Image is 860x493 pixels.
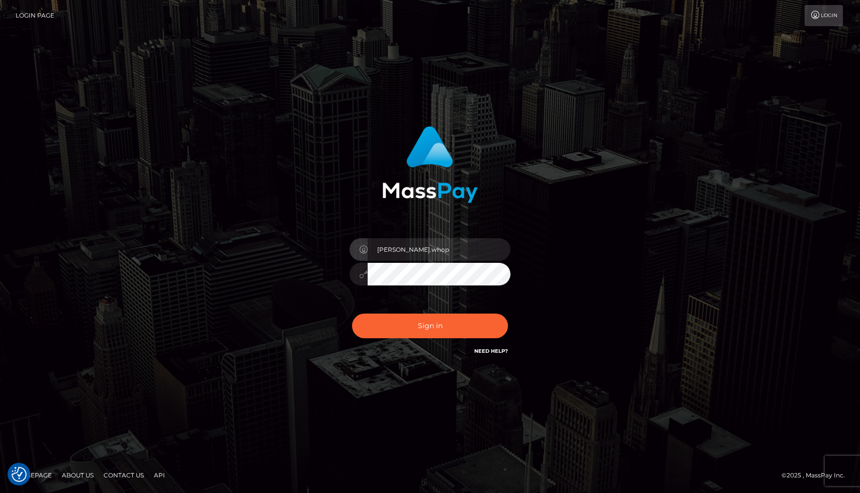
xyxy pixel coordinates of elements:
[352,314,508,338] button: Sign in
[16,5,54,26] a: Login Page
[474,348,508,354] a: Need Help?
[11,467,56,483] a: Homepage
[100,467,148,483] a: Contact Us
[150,467,169,483] a: API
[382,126,478,203] img: MassPay Login
[368,238,510,261] input: Username...
[12,467,27,482] button: Consent Preferences
[58,467,98,483] a: About Us
[782,470,852,481] div: © 2025 , MassPay Inc.
[805,5,843,26] a: Login
[12,467,27,482] img: Revisit consent button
